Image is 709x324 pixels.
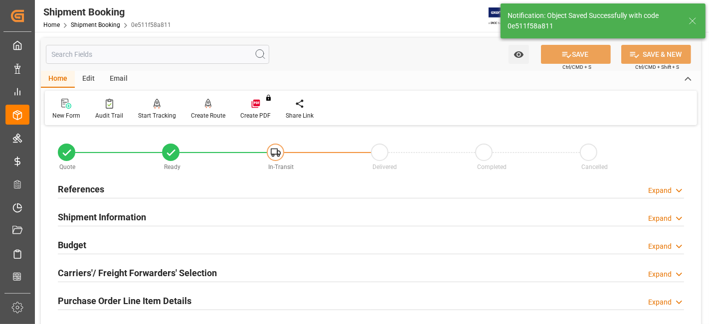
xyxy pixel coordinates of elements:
[508,10,679,31] div: Notification: Object Saved Successfully with code 0e511f58a811
[621,45,691,64] button: SAVE & NEW
[41,71,75,88] div: Home
[489,7,523,25] img: Exertis%20JAM%20-%20Email%20Logo.jpg_1722504956.jpg
[102,71,135,88] div: Email
[648,269,672,280] div: Expand
[541,45,611,64] button: SAVE
[75,71,102,88] div: Edit
[58,182,104,196] h2: References
[46,45,269,64] input: Search Fields
[635,63,679,71] span: Ctrl/CMD + Shift + S
[372,163,397,170] span: Delivered
[58,210,146,224] h2: Shipment Information
[58,238,86,252] h2: Budget
[562,63,591,71] span: Ctrl/CMD + S
[71,21,120,28] a: Shipment Booking
[95,111,123,120] div: Audit Trail
[648,185,672,196] div: Expand
[581,163,608,170] span: Cancelled
[191,111,225,120] div: Create Route
[43,21,60,28] a: Home
[648,297,672,308] div: Expand
[477,163,507,170] span: Completed
[648,213,672,224] div: Expand
[286,111,314,120] div: Share Link
[138,111,176,120] div: Start Tracking
[43,4,171,19] div: Shipment Booking
[58,294,191,308] h2: Purchase Order Line Item Details
[60,163,76,170] span: Quote
[648,241,672,252] div: Expand
[58,266,217,280] h2: Carriers'/ Freight Forwarders' Selection
[52,111,80,120] div: New Form
[268,163,294,170] span: In-Transit
[164,163,180,170] span: Ready
[509,45,529,64] button: open menu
